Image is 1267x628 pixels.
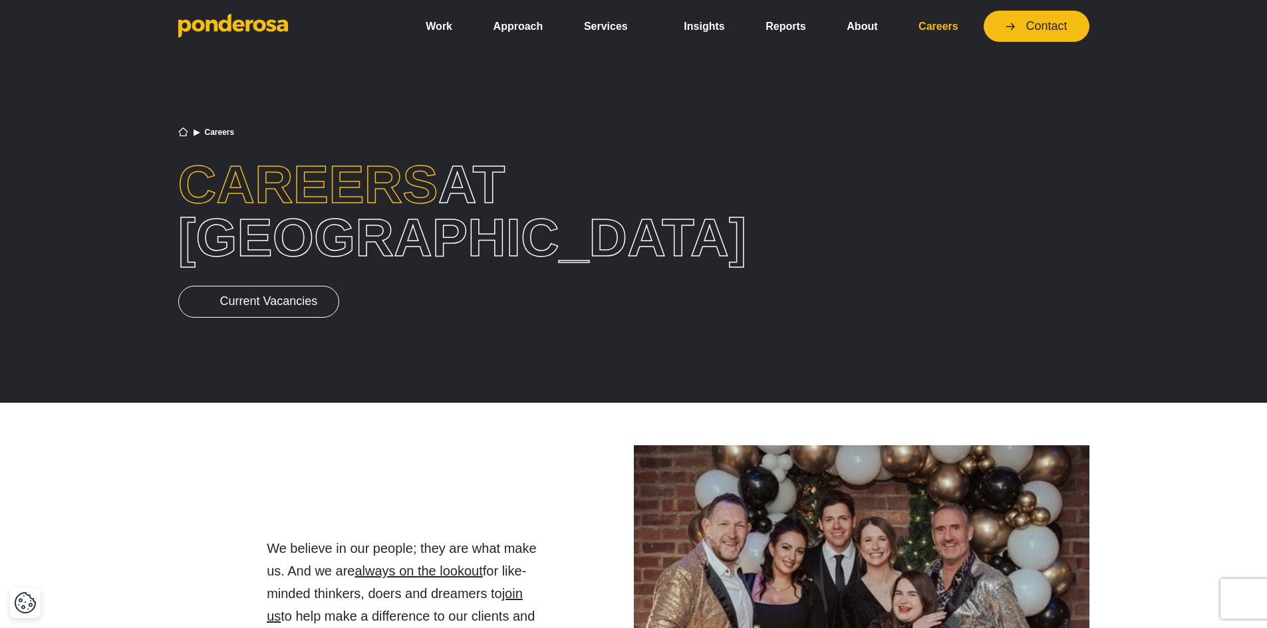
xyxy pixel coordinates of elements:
[178,155,438,214] span: Careers
[354,564,482,578] a: always on the lookout
[903,13,973,41] a: Careers
[178,158,546,264] h1: at [GEOGRAPHIC_DATA]
[267,586,523,623] a: join us
[750,13,821,41] a: Reports
[14,591,37,614] button: Cookie Settings
[411,13,468,41] a: Work
[178,127,188,137] a: Home
[205,128,235,136] li: Careers
[569,13,658,41] a: Services
[194,128,200,136] li: ▶︎
[478,13,558,41] a: Approach
[14,591,37,614] img: Revisit consent button
[669,13,740,41] a: Insights
[178,286,340,317] a: Current Vacancies
[984,11,1089,42] a: Contact
[832,13,893,41] a: About
[178,13,391,40] a: Go to homepage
